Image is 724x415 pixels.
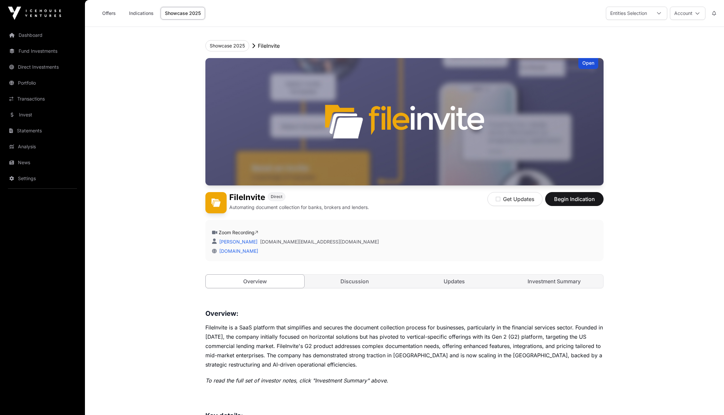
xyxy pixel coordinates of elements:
[205,377,388,384] em: To read the full set of investor notes, click "Investment Summary" above.
[205,274,305,288] a: Overview
[205,58,604,185] img: FileInvite
[5,123,80,138] a: Statements
[578,58,598,69] div: Open
[218,239,257,244] a: [PERSON_NAME]
[8,7,61,20] img: Icehouse Ventures Logo
[205,192,227,213] img: FileInvite
[5,60,80,74] a: Direct Investments
[306,275,404,288] a: Discussion
[229,204,369,211] p: Automating document collection for banks, brokers and lenders.
[5,107,80,122] a: Invest
[229,192,265,203] h1: FileInvite
[487,192,543,206] button: Get Updates
[260,239,379,245] a: [DOMAIN_NAME][EMAIL_ADDRESS][DOMAIN_NAME]
[545,199,604,205] a: Begin Indication
[405,275,504,288] a: Updates
[545,192,604,206] button: Begin Indication
[5,171,80,186] a: Settings
[205,323,604,369] p: FileInvite is a SaaS platform that simplifies and secures the document collection process for bus...
[553,195,595,203] span: Begin Indication
[5,92,80,106] a: Transactions
[161,7,205,20] a: Showcase 2025
[205,308,604,319] h3: Overview:
[505,275,604,288] a: Investment Summary
[5,76,80,90] a: Portfolio
[217,248,258,254] a: [DOMAIN_NAME]
[5,44,80,58] a: Fund Investments
[219,230,258,235] a: Zoom Recording
[5,28,80,42] a: Dashboard
[206,275,603,288] nav: Tabs
[5,139,80,154] a: Analysis
[271,194,282,199] span: Direct
[606,7,651,20] div: Entities Selection
[258,42,280,50] p: FileInvite
[96,7,122,20] a: Offers
[125,7,158,20] a: Indications
[5,155,80,170] a: News
[670,7,705,20] button: Account
[205,40,249,51] button: Showcase 2025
